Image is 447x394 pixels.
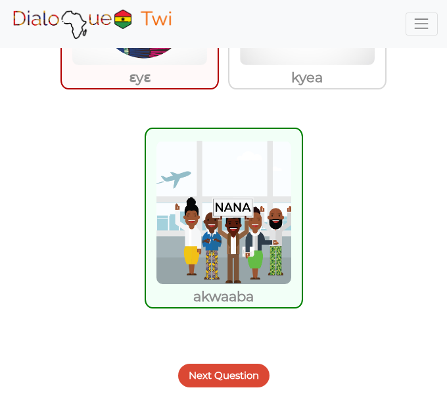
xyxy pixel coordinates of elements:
img: akwaaba-named-common3.png [156,140,292,285]
button: Next Question [178,364,270,387]
button: Toggle navigation [406,12,438,36]
p: ɛyɛ [62,66,218,89]
img: Select Course Page [9,7,175,40]
p: akwaaba [146,285,302,308]
p: kyea [229,66,385,89]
